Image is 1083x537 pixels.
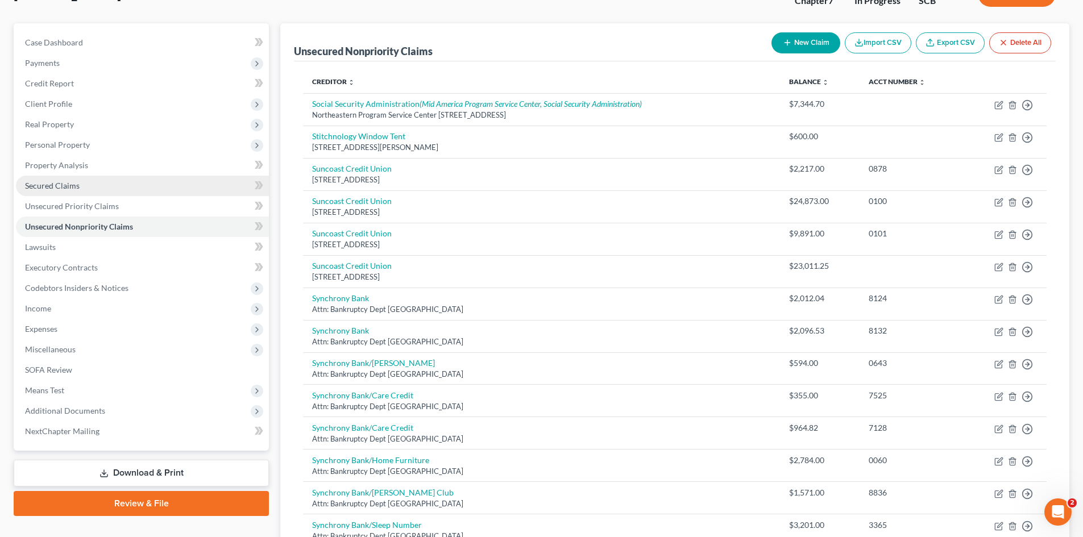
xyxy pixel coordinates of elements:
[789,325,850,336] div: $2,096.53
[312,369,771,380] div: Attn: Bankruptcy Dept [GEOGRAPHIC_DATA]
[789,519,850,531] div: $3,201.00
[789,455,850,466] div: $2,784.00
[312,239,771,250] div: [STREET_ADDRESS]
[312,390,413,400] a: Synchrony Bank/Care Credit
[312,272,771,282] div: [STREET_ADDRESS]
[789,131,850,142] div: $600.00
[312,131,405,141] a: Stitchnology Window Tent
[312,164,392,173] a: Suncoast Credit Union
[312,304,771,315] div: Attn: Bankruptcy Dept [GEOGRAPHIC_DATA]
[789,195,850,207] div: $24,873.00
[989,32,1051,53] button: Delete All
[869,77,926,86] a: Acct Number unfold_more
[25,263,98,272] span: Executory Contracts
[1068,498,1077,507] span: 2
[312,261,392,270] a: Suncoast Credit Union
[869,325,953,336] div: 8132
[25,99,72,109] span: Client Profile
[869,455,953,466] div: 0060
[916,32,985,53] a: Export CSV
[312,174,771,185] div: [STREET_ADDRESS]
[312,401,771,412] div: Attn: Bankruptcy Dept [GEOGRAPHIC_DATA]
[1044,498,1072,526] iframe: Intercom live chat
[25,222,133,231] span: Unsecured Nonpriority Claims
[16,73,269,94] a: Credit Report
[16,237,269,257] a: Lawsuits
[789,260,850,272] div: $23,011.25
[789,390,850,401] div: $355.00
[16,155,269,176] a: Property Analysis
[25,160,88,170] span: Property Analysis
[869,422,953,434] div: 7128
[869,293,953,304] div: 8124
[869,195,953,207] div: 0100
[294,44,433,58] div: Unsecured Nonpriority Claims
[25,58,60,68] span: Payments
[25,78,74,88] span: Credit Report
[789,163,850,174] div: $2,217.00
[16,421,269,442] a: NextChapter Mailing
[869,357,953,369] div: 0643
[25,426,99,436] span: NextChapter Mailing
[789,228,850,239] div: $9,891.00
[312,99,642,109] a: Social Security Administration(Mid America Program Service Center, Social Security Administration)
[789,357,850,369] div: $594.00
[312,142,771,153] div: [STREET_ADDRESS][PERSON_NAME]
[312,488,454,497] a: Synchrony Bank/[PERSON_NAME] Club
[312,326,369,335] a: Synchrony Bank
[25,406,105,415] span: Additional Documents
[312,196,392,206] a: Suncoast Credit Union
[25,303,51,313] span: Income
[16,360,269,380] a: SOFA Review
[16,217,269,237] a: Unsecured Nonpriority Claims
[789,487,850,498] div: $1,571.00
[312,293,369,303] a: Synchrony Bank
[25,365,72,374] span: SOFA Review
[16,176,269,196] a: Secured Claims
[25,242,56,252] span: Lawsuits
[25,385,64,395] span: Means Test
[16,32,269,53] a: Case Dashboard
[312,455,429,465] a: Synchrony Bank/Home Furniture
[845,32,911,53] button: Import CSV
[312,498,771,509] div: Attn: Bankruptcy Dept [GEOGRAPHIC_DATA]
[919,79,926,86] i: unfold_more
[312,207,771,218] div: [STREET_ADDRESS]
[25,201,119,211] span: Unsecured Priority Claims
[312,434,771,444] div: Attn: Bankruptcy Dept [GEOGRAPHIC_DATA]
[25,181,80,190] span: Secured Claims
[869,163,953,174] div: 0878
[312,423,413,432] a: Synchrony Bank/Care Credit
[312,228,392,238] a: Suncoast Credit Union
[869,228,953,239] div: 0101
[16,257,269,278] a: Executory Contracts
[771,32,840,53] button: New Claim
[16,196,269,217] a: Unsecured Priority Claims
[25,119,74,129] span: Real Property
[14,460,269,486] a: Download & Print
[312,466,771,477] div: Attn: Bankruptcy Dept [GEOGRAPHIC_DATA]
[312,358,435,368] a: Synchrony Bank/[PERSON_NAME]
[25,283,128,293] span: Codebtors Insiders & Notices
[869,519,953,531] div: 3365
[789,77,829,86] a: Balance unfold_more
[14,491,269,516] a: Review & File
[869,487,953,498] div: 8836
[312,520,422,530] a: Synchrony Bank/Sleep Number
[312,77,355,86] a: Creditor unfold_more
[25,324,57,334] span: Expenses
[869,390,953,401] div: 7525
[312,336,771,347] div: Attn: Bankruptcy Dept [GEOGRAPHIC_DATA]
[822,79,829,86] i: unfold_more
[789,422,850,434] div: $964.82
[25,38,83,47] span: Case Dashboard
[348,79,355,86] i: unfold_more
[312,110,771,120] div: Northeastern Program Service Center [STREET_ADDRESS]
[420,99,642,109] i: (Mid America Program Service Center, Social Security Administration)
[789,98,850,110] div: $7,344.70
[25,344,76,354] span: Miscellaneous
[25,140,90,149] span: Personal Property
[789,293,850,304] div: $2,012.04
